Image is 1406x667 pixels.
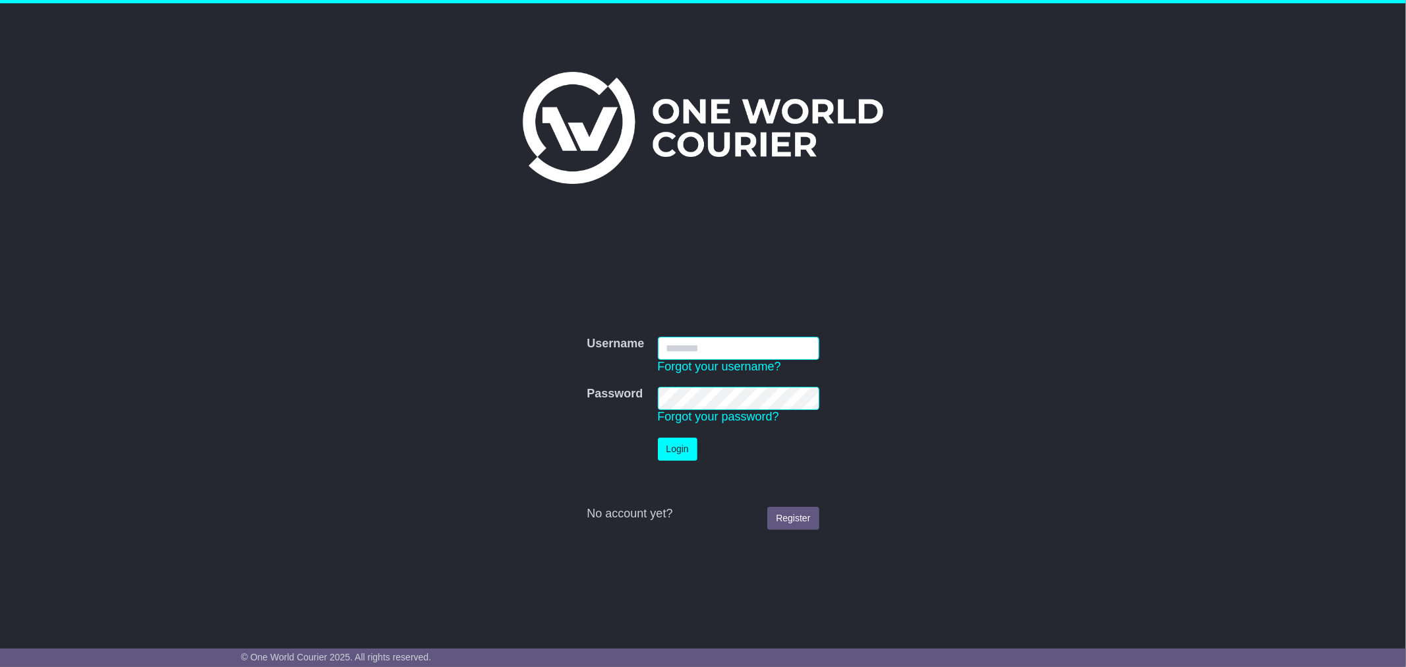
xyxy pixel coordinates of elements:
button: Login [658,438,697,461]
a: Register [767,507,819,530]
img: One World [523,72,883,184]
span: © One World Courier 2025. All rights reserved. [241,652,432,662]
label: Password [587,387,643,401]
label: Username [587,337,644,351]
a: Forgot your username? [658,360,781,373]
div: No account yet? [587,507,819,521]
a: Forgot your password? [658,410,779,423]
